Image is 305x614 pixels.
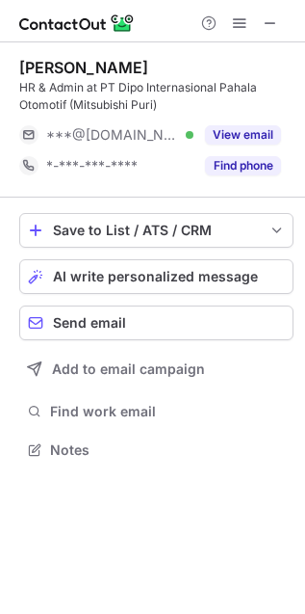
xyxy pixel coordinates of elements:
button: Notes [19,437,293,464]
button: Reveal Button [205,125,281,145]
span: ***@[DOMAIN_NAME] [46,126,179,144]
span: Send email [53,315,126,331]
button: Find work email [19,398,293,425]
button: Reveal Button [205,156,281,175]
button: Send email [19,306,293,340]
span: Find work email [50,403,286,420]
div: HR & Admin at PT Dipo Internasional Pahala Otomotif (Mitsubishi Puri) [19,79,293,114]
span: Add to email campaign [52,361,205,377]
button: Add to email campaign [19,352,293,387]
span: Notes [50,441,286,459]
div: [PERSON_NAME] [19,58,148,77]
div: Save to List / ATS / CRM [53,223,260,238]
button: save-profile-one-click [19,213,293,248]
span: AI write personalized message [53,269,258,284]
img: ContactOut v5.3.10 [19,12,135,35]
button: AI write personalized message [19,259,293,294]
